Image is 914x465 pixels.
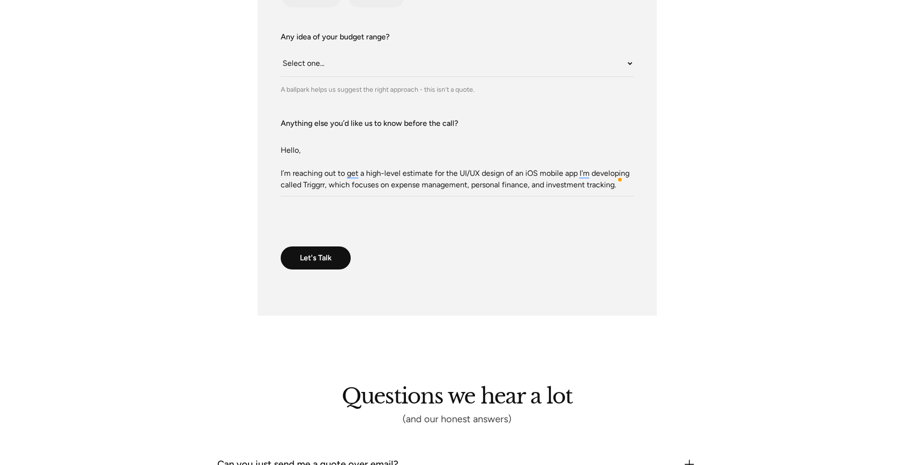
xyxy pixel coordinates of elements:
h2: Questions we hear a lot [342,389,573,410]
input: Let's Talk [281,246,351,269]
div: A ballpark helps us suggest the right approach - this isn’t a quote. [281,85,634,95]
div: (and our honest answers) [342,415,573,422]
textarea: To enrich screen reader interactions, please activate Accessibility in Grammarly extension settings [281,129,634,196]
label: Any idea of your budget range? [281,31,634,43]
label: Anything else you’d like us to know before the call? [281,118,634,129]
